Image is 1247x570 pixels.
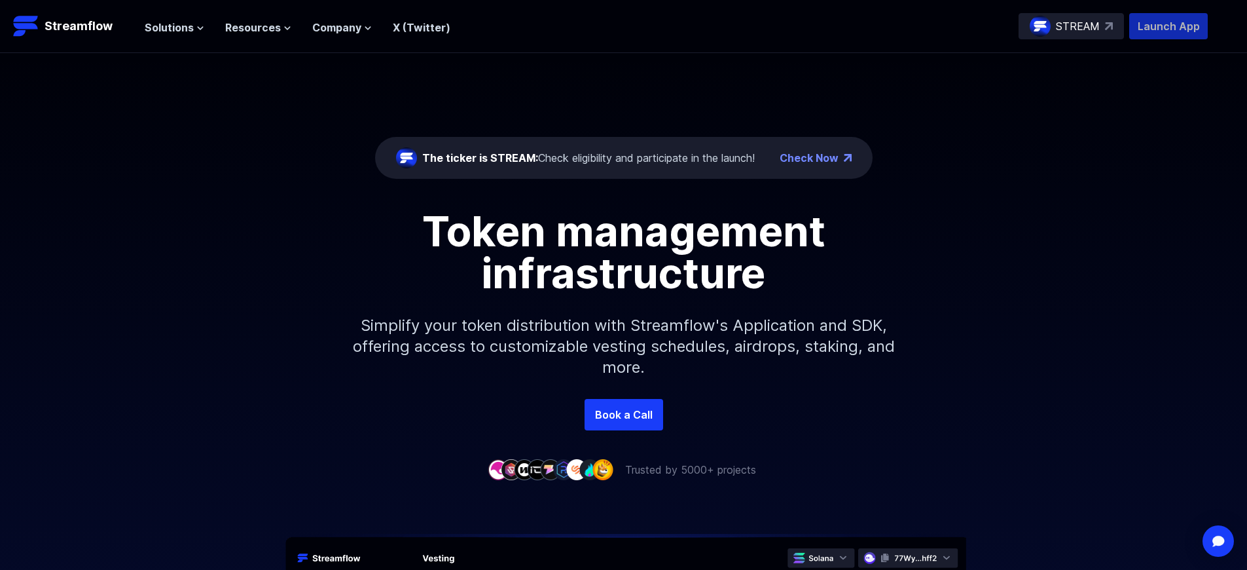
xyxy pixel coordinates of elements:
[540,459,561,480] img: company-5
[342,294,905,399] p: Simplify your token distribution with Streamflow's Application and SDK, offering access to custom...
[396,147,417,168] img: streamflow-logo-circle.png
[312,20,361,35] span: Company
[1202,525,1234,557] div: Open Intercom Messenger
[553,459,574,480] img: company-6
[145,20,194,35] span: Solutions
[312,20,372,35] button: Company
[1129,13,1208,39] button: Launch App
[579,459,600,480] img: company-8
[225,20,291,35] button: Resources
[501,459,522,480] img: company-2
[585,399,663,430] a: Book a Call
[566,459,587,480] img: company-7
[13,13,132,39] a: Streamflow
[1105,22,1113,30] img: top-right-arrow.svg
[1030,16,1051,37] img: streamflow-logo-circle.png
[393,21,450,34] a: X (Twitter)
[45,17,113,35] p: Streamflow
[592,459,613,480] img: company-9
[422,150,755,166] div: Check eligibility and participate in the launch!
[13,13,39,39] img: Streamflow Logo
[514,459,535,480] img: company-3
[1056,18,1100,34] p: STREAM
[527,459,548,480] img: company-4
[329,210,918,294] h1: Token management infrastructure
[1019,13,1124,39] a: STREAM
[422,151,538,164] span: The ticker is STREAM:
[488,459,509,480] img: company-1
[145,20,204,35] button: Solutions
[625,462,756,478] p: Trusted by 5000+ projects
[780,150,839,166] a: Check Now
[225,20,281,35] span: Resources
[844,154,852,162] img: top-right-arrow.png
